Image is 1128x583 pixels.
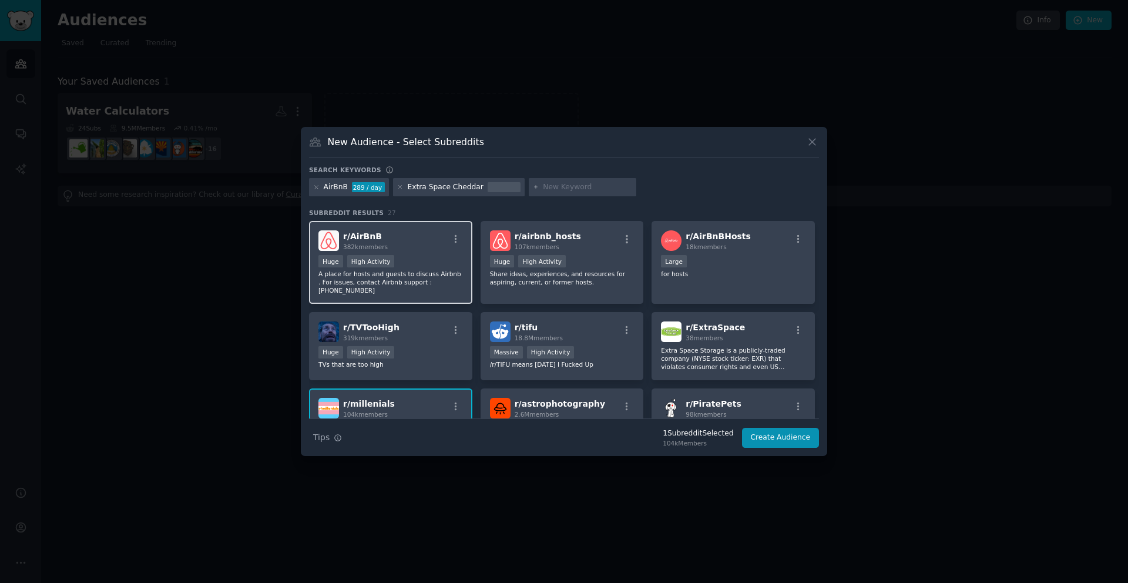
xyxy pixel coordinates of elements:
[490,360,634,368] p: /r/TIFU means [DATE] I Fucked Up
[686,232,751,241] span: r/ AirBnBHosts
[543,182,632,193] input: New Keyword
[343,323,399,332] span: r/ TVTooHigh
[661,255,687,267] div: Large
[515,411,559,418] span: 2.6M members
[343,232,382,241] span: r/ AirBnB
[686,334,723,341] span: 38 members
[407,182,483,193] div: Extra Space Cheddar
[661,270,805,278] p: for hosts
[318,321,339,342] img: TVTooHigh
[309,209,384,217] span: Subreddit Results
[343,243,388,250] span: 382k members
[490,398,511,418] img: astrophotography
[515,232,581,241] span: r/ airbnb_hosts
[490,230,511,251] img: airbnb_hosts
[318,398,339,418] img: millenials
[661,398,681,418] img: PiratePets
[347,346,395,358] div: High Activity
[686,399,741,408] span: r/ PiratePets
[309,166,381,174] h3: Search keywords
[527,346,575,358] div: High Activity
[686,323,745,332] span: r/ ExtraSpace
[490,270,634,286] p: Share ideas, experiences, and resources for aspiring, current, or former hosts.
[318,230,339,251] img: AirBnB
[347,255,395,267] div: High Activity
[343,334,388,341] span: 319k members
[490,321,511,342] img: tifu
[661,346,805,371] p: Extra Space Storage is a publicly-traded company (NYSE stock ticker: EXR) that violates consumer ...
[686,411,726,418] span: 98k members
[686,243,726,250] span: 18k members
[490,255,515,267] div: Huge
[352,182,385,193] div: 289 / day
[343,399,395,408] span: r/ millenials
[318,255,343,267] div: Huge
[318,270,463,294] p: A place for hosts and guests to discuss Airbnb . For issues, contact Airbnb support : [PHONE_NUMBER]
[490,346,523,358] div: Massive
[663,428,733,439] div: 1 Subreddit Selected
[318,360,463,368] p: TVs that are too high
[742,428,820,448] button: Create Audience
[324,182,348,193] div: AirBnB
[313,431,330,444] span: Tips
[318,346,343,358] div: Huge
[518,255,566,267] div: High Activity
[515,323,538,332] span: r/ tifu
[661,321,681,342] img: ExtraSpace
[515,399,605,408] span: r/ astrophotography
[515,334,563,341] span: 18.8M members
[309,427,346,448] button: Tips
[388,209,396,216] span: 27
[515,243,559,250] span: 107k members
[661,230,681,251] img: AirBnBHosts
[343,411,388,418] span: 104k members
[663,439,733,447] div: 104k Members
[328,136,484,148] h3: New Audience - Select Subreddits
